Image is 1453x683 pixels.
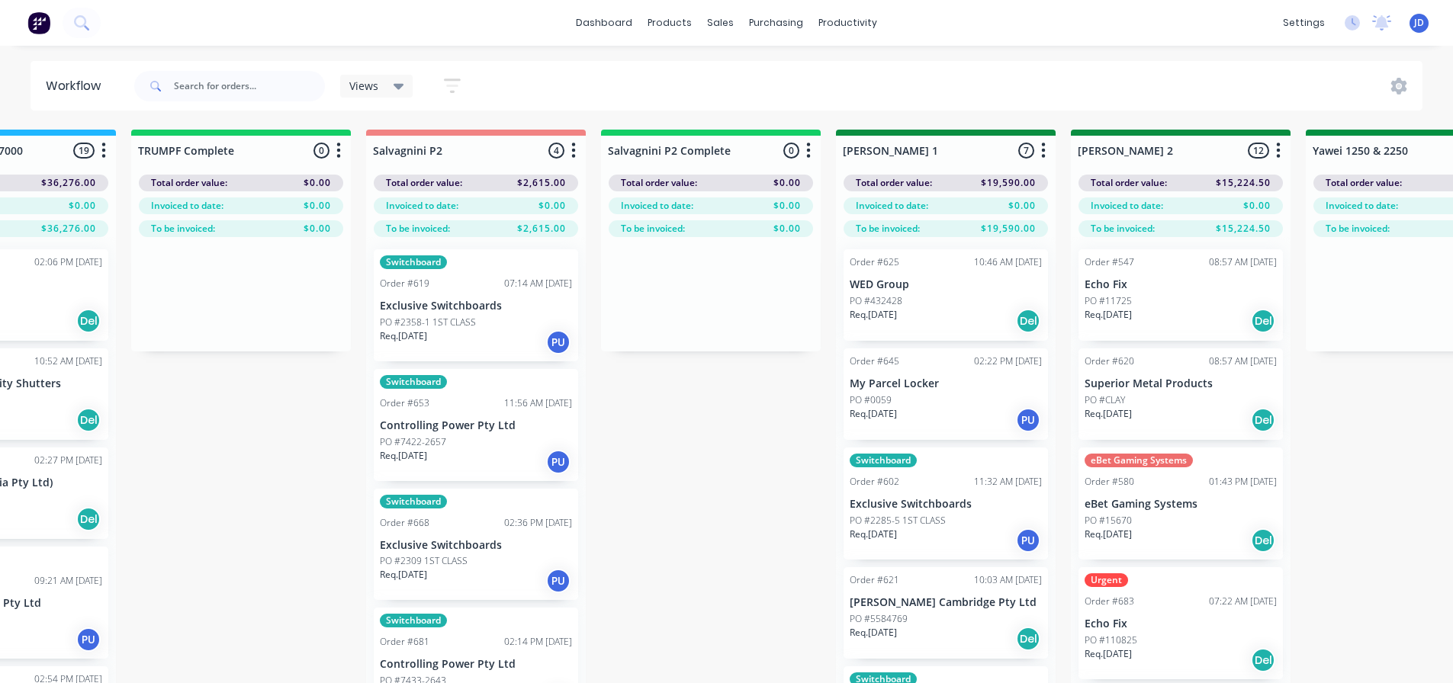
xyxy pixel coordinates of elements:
[1414,16,1424,30] span: JD
[1091,176,1167,190] span: Total order value:
[850,407,897,421] p: Req. [DATE]
[374,369,578,481] div: SwitchboardOrder #65311:56 AM [DATE]Controlling Power Pty LtdPO #7422-2657Req.[DATE]PU
[1085,377,1277,390] p: Superior Metal Products
[1085,617,1277,630] p: Echo Fix
[1085,647,1132,661] p: Req. [DATE]
[1085,308,1132,322] p: Req. [DATE]
[773,176,801,190] span: $0.00
[504,516,572,530] div: 02:36 PM [DATE]
[850,393,892,407] p: PO #0059
[380,329,427,343] p: Req. [DATE]
[546,330,571,354] div: PU
[1209,475,1277,489] div: 01:43 PM [DATE]
[850,514,946,527] p: PO #2285-5 1ST CLASS
[773,199,801,213] span: $0.00
[380,635,429,649] div: Order #681
[850,626,897,640] p: Req. [DATE]
[380,277,429,290] div: Order #619
[1251,528,1275,553] div: Del
[1085,573,1128,587] div: Urgent
[34,454,102,467] div: 02:27 PM [DATE]
[69,199,96,213] span: $0.00
[1085,475,1134,489] div: Order #580
[1016,408,1040,432] div: PU
[850,308,897,322] p: Req. [DATE]
[1085,294,1132,308] p: PO #11725
[34,354,102,368] div: 10:52 AM [DATE]
[1091,199,1163,213] span: Invoiced to date:
[850,294,902,308] p: PO #432428
[380,255,447,269] div: Switchboard
[304,176,331,190] span: $0.00
[1085,514,1132,527] p: PO #15670
[850,498,1042,511] p: Exclusive Switchboards
[856,176,932,190] span: Total order value:
[850,377,1042,390] p: My Parcel Locker
[621,222,685,236] span: To be invoiced:
[981,222,1036,236] span: $19,590.00
[1016,627,1040,651] div: Del
[380,300,572,313] p: Exclusive Switchboards
[380,435,446,449] p: PO #7422-2657
[349,78,378,94] span: Views
[856,222,920,236] span: To be invoiced:
[974,255,1042,269] div: 10:46 AM [DATE]
[174,71,325,101] input: Search for orders...
[76,309,101,333] div: Del
[76,408,101,432] div: Del
[1085,454,1193,467] div: eBet Gaming Systems
[380,614,447,627] div: Switchboard
[773,222,801,236] span: $0.00
[304,199,331,213] span: $0.00
[1085,393,1125,407] p: PO #CLAY
[380,316,476,329] p: PO #2358-1 1ST CLASS
[380,449,427,463] p: Req. [DATE]
[517,176,566,190] span: $2,615.00
[1209,354,1277,368] div: 08:57 AM [DATE]
[1016,309,1040,333] div: Del
[386,199,458,213] span: Invoiced to date:
[850,527,897,541] p: Req. [DATE]
[568,11,640,34] a: dashboard
[1078,249,1283,341] div: Order #54708:57 AM [DATE]Echo FixPO #11725Req.[DATE]Del
[546,450,571,474] div: PU
[1008,199,1036,213] span: $0.00
[1085,354,1134,368] div: Order #620
[380,419,572,432] p: Controlling Power Pty Ltd
[386,176,462,190] span: Total order value:
[304,222,331,236] span: $0.00
[1085,633,1137,647] p: PO #110825
[850,278,1042,291] p: WED Group
[1216,176,1271,190] span: $15,224.50
[546,569,571,593] div: PU
[1085,278,1277,291] p: Echo Fix
[1326,176,1402,190] span: Total order value:
[151,222,215,236] span: To be invoiced:
[538,199,566,213] span: $0.00
[741,11,811,34] div: purchasing
[974,475,1042,489] div: 11:32 AM [DATE]
[850,573,899,587] div: Order #621
[76,507,101,531] div: Del
[844,447,1048,560] div: SwitchboardOrder #60211:32 AM [DATE]Exclusive SwitchboardsPO #2285-5 1ST CLASSReq.[DATE]PU
[844,567,1048,659] div: Order #62110:03 AM [DATE][PERSON_NAME] Cambridge Pty LtdPO #5584769Req.[DATE]Del
[151,199,223,213] span: Invoiced to date:
[1085,498,1277,511] p: eBet Gaming Systems
[640,11,699,34] div: products
[1209,255,1277,269] div: 08:57 AM [DATE]
[380,539,572,552] p: Exclusive Switchboards
[621,176,697,190] span: Total order value:
[1085,407,1132,421] p: Req. [DATE]
[1251,309,1275,333] div: Del
[1326,222,1390,236] span: To be invoiced:
[380,495,447,508] div: Switchboard
[151,176,227,190] span: Total order value:
[1078,348,1283,440] div: Order #62008:57 AM [DATE]Superior Metal ProductsPO #CLAYReq.[DATE]Del
[41,222,96,236] span: $36,276.00
[811,11,885,34] div: productivity
[380,554,468,568] p: PO #2309 1ST CLASS
[1078,567,1283,679] div: UrgentOrder #68307:22 AM [DATE]Echo FixPO #110825Req.[DATE]Del
[76,627,101,652] div: PU
[974,573,1042,587] div: 10:03 AM [DATE]
[41,176,96,190] span: $36,276.00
